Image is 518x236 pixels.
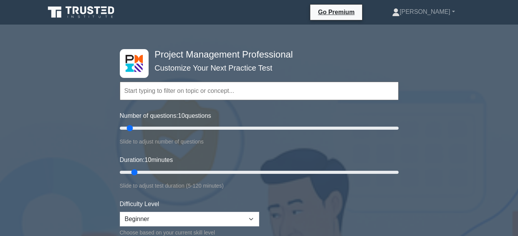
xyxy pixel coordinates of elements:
a: [PERSON_NAME] [374,4,473,20]
label: Duration: minutes [120,155,173,165]
label: Difficulty Level [120,200,159,209]
input: Start typing to filter on topic or concept... [120,82,399,100]
span: 10 [178,112,185,119]
label: Number of questions: questions [120,111,211,120]
span: 10 [144,157,151,163]
h4: Project Management Professional [152,49,361,60]
div: Slide to adjust test duration (5-120 minutes) [120,181,399,190]
a: Go Premium [313,7,359,17]
div: Slide to adjust number of questions [120,137,399,146]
